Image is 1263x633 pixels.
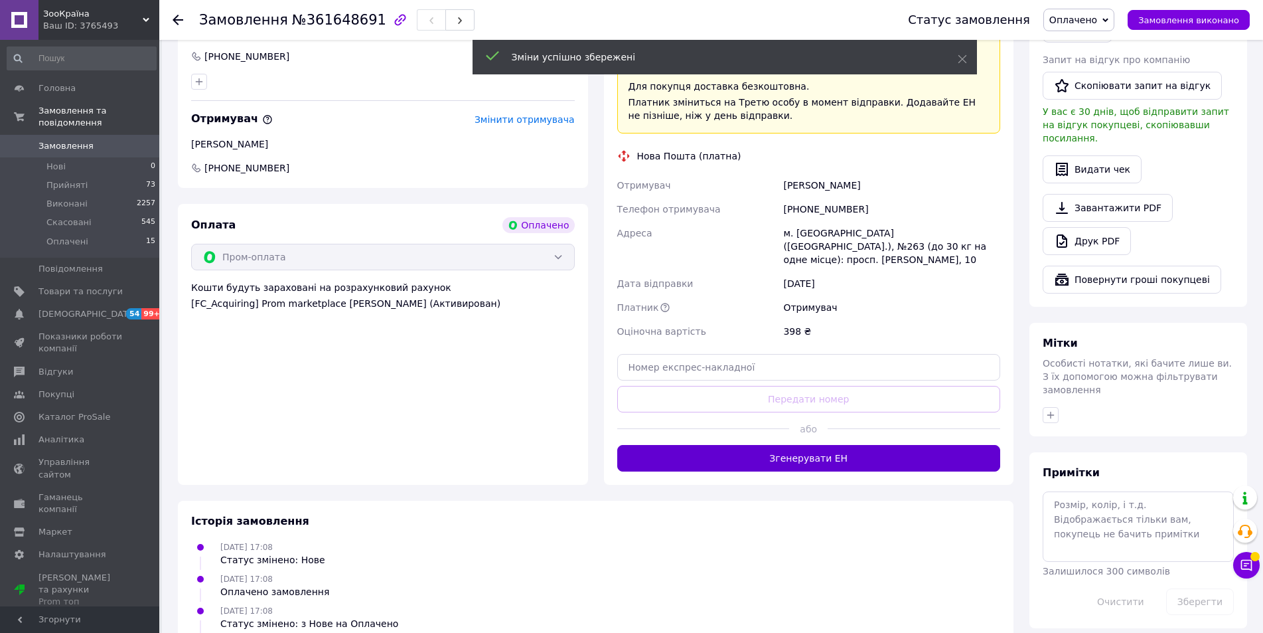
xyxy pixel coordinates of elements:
span: У вас є 30 днів, щоб відправити запит на відгук покупцеві, скопіювавши посилання. [1043,106,1229,143]
span: Платник [617,302,659,313]
span: Маркет [38,526,72,538]
span: Оплачено [1049,15,1097,25]
div: Статус замовлення [908,13,1030,27]
span: Отримувач [191,112,273,125]
span: [DATE] 17:08 [220,606,273,616]
span: №361648691 [292,12,386,28]
span: Замовлення виконано [1138,15,1239,25]
div: Отримувач [780,296,1003,319]
span: [PERSON_NAME] та рахунки [38,572,123,608]
div: Зміни успішно збережені [512,50,925,64]
span: Виконані [46,198,88,210]
span: [DATE] 17:08 [220,575,273,584]
span: 2257 [137,198,155,210]
span: 99+ [141,308,163,319]
div: Оплачено замовлення [220,585,329,598]
span: Отримувач [617,180,671,191]
div: Статус змінено: з Нове на Оплачено [220,617,398,630]
div: Ваш ID: 3765493 [43,20,159,32]
span: Залишилося 300 символів [1043,566,1170,577]
span: Покупці [38,389,74,401]
span: Скасовані [46,217,92,228]
div: Статус змінено: Нове [220,553,325,567]
span: Замовлення [38,140,94,152]
div: [PHONE_NUMBER] [203,50,291,63]
div: Оплачено [502,217,574,233]
span: Товари та послуги [38,286,123,298]
span: Нові [46,161,66,173]
button: Скопіювати запит на відгук [1043,72,1222,100]
span: Змінити отримувача [475,114,575,125]
button: Видати чек [1043,155,1142,183]
div: [PERSON_NAME] [780,173,1003,197]
span: Гаманець компанії [38,492,123,515]
span: Адреса [617,228,652,238]
span: [DEMOGRAPHIC_DATA] [38,308,137,320]
div: Кошти будуть зараховані на розрахунковий рахунок [191,281,575,310]
a: Завантажити PDF [1043,194,1173,222]
div: Для покупця доставка безкоштовна. [629,80,990,93]
span: Повідомлення [38,263,103,275]
span: 73 [146,179,155,191]
span: Телефон отримувача [617,204,721,215]
span: 0 [151,161,155,173]
div: Повернутися назад [173,13,183,27]
span: Оплачені [46,236,88,248]
span: Відгуки [38,366,73,378]
span: Замовлення та повідомлення [38,105,159,129]
input: Номер експрес-накладної [617,354,1001,381]
span: 54 [126,308,141,319]
div: 398 ₴ [780,319,1003,343]
span: Управління сайтом [38,456,123,480]
button: Чат з покупцем [1233,552,1260,579]
span: Замовлення [199,12,288,28]
input: Пошук [7,46,157,70]
span: [DATE] 17:08 [220,543,273,552]
span: Запит на відгук про компанію [1043,54,1190,65]
a: Друк PDF [1043,227,1131,255]
span: Дата відправки [617,278,694,289]
span: або [789,422,828,436]
div: м. [GEOGRAPHIC_DATA] ([GEOGRAPHIC_DATA].), №263 (до 30 кг на одне місце): просп. [PERSON_NAME], 10 [780,221,1003,272]
span: Каталог ProSale [38,411,110,423]
span: 15 [146,236,155,248]
span: [PHONE_NUMBER] [203,161,291,175]
span: Мітки [1043,337,1078,349]
span: Оплата [191,219,236,231]
div: Нова Пошта (платна) [634,149,745,163]
span: Історія замовлення [191,515,309,527]
div: [PHONE_NUMBER] [780,197,1003,221]
button: Замовлення виконано [1128,10,1250,30]
span: 545 [141,217,155,228]
span: Налаштування [38,549,106,561]
div: [PERSON_NAME] [191,137,575,151]
div: Prom топ [38,596,123,608]
button: Згенерувати ЕН [617,445,1001,472]
span: Аналітика [38,434,84,446]
span: Головна [38,82,76,94]
button: Повернути гроші покупцеві [1043,266,1221,294]
span: ЗооКраїна [43,8,143,20]
div: [FC_Acquiring] Prom marketplace [PERSON_NAME] (Активирован) [191,297,575,310]
div: [DATE] [780,272,1003,296]
span: Особисті нотатки, які бачите лише ви. З їх допомогою можна фільтрувати замовлення [1043,358,1232,395]
div: Платник зміниться на Третю особу в момент відправки. Додавайте ЕН не пізніше, ніж у день відправки. [629,96,990,122]
span: Оціночна вартість [617,326,706,337]
span: Показники роботи компанії [38,331,123,355]
span: Прийняті [46,179,88,191]
span: Примітки [1043,466,1100,479]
